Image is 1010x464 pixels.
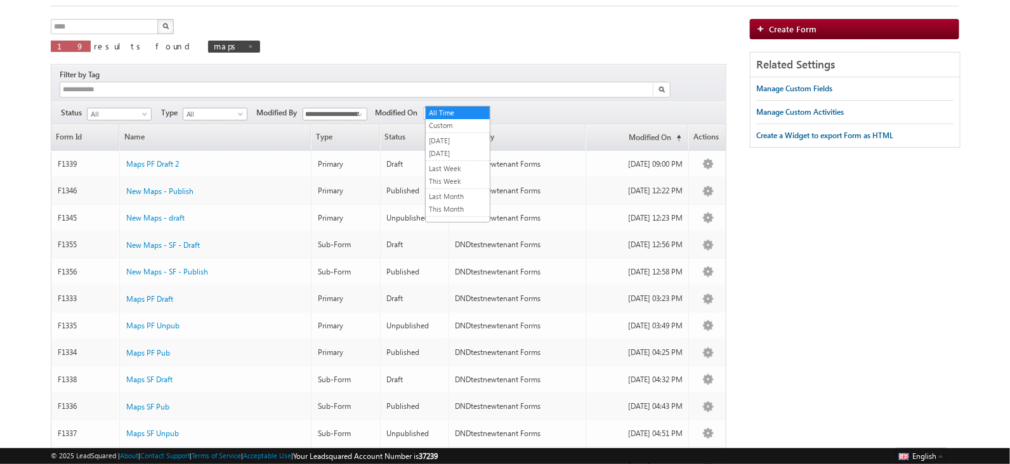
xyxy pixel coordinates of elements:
span: Modified On [376,107,423,119]
div: F1336 [58,401,114,412]
span: All [183,108,244,120]
div: DNDtestnewtenant Forms [456,374,580,385]
div: Published [387,185,443,197]
div: F1356 [58,266,114,278]
span: maps [214,41,241,51]
span: Maps SF Unpub [126,429,179,438]
div: [DATE] 12:56 PM [593,239,683,250]
div: Sub-Form [318,428,374,439]
a: Modified By [449,124,585,150]
a: All [183,108,247,120]
a: Show All Items [350,108,366,121]
span: Maps SF Draft [126,375,173,384]
span: Actions [689,124,726,150]
div: F1339 [58,158,114,170]
div: [DATE] 04:51 PM [593,428,683,439]
a: New Maps - SF - Draft [126,240,200,251]
a: Maps PF Unpub [126,320,180,332]
div: Sub-Form [318,266,374,278]
span: All [88,108,148,120]
div: DNDtestnewtenant Forms [456,293,580,304]
div: F1346 [58,185,114,197]
a: About [120,451,138,460]
span: New Maps - SF - Draft [126,240,200,250]
div: F1333 [58,293,114,304]
ul: All Time [425,106,490,222]
div: DNDtestnewtenant Forms [456,401,580,412]
div: Manage Custom Fields [757,83,833,94]
div: Sub-Form [318,401,374,412]
div: Related Settings [751,53,961,77]
div: Published [387,266,443,278]
div: [DATE] 03:23 PM [593,293,683,304]
div: F1338 [58,374,114,385]
div: Draft [387,293,443,304]
a: Last Year [426,219,490,230]
div: Primary [318,158,374,170]
span: Maps PF Draft 2 [126,159,179,169]
div: DNDtestnewtenant Forms [456,158,580,170]
div: Sub-Form [318,239,374,250]
div: [DATE] 12:58 PM [593,266,683,278]
a: Modified On(sorted ascending) [586,124,688,150]
a: Last Week [426,163,490,174]
div: Sub-Form [318,374,374,385]
span: Maps PF Draft [126,294,173,304]
span: results found [94,41,195,51]
div: Manage Custom Activities [757,106,844,118]
div: DNDtestnewtenant Forms [456,320,580,332]
div: DNDtestnewtenant Forms [456,212,580,224]
span: Maps PF Pub [126,348,170,358]
a: New Maps - SF - Publish [126,266,208,278]
div: Draft [387,158,443,170]
span: Your Leadsquared Account Number is [294,451,438,461]
span: Status [61,107,87,119]
span: Type [161,107,183,119]
div: [DATE] 09:00 PM [593,158,683,170]
a: This Month [426,203,490,215]
div: [DATE] 04:43 PM [593,401,683,412]
span: Maps SF Pub [126,402,169,411]
div: [DATE] 04:32 PM [593,374,683,385]
div: DNDtestnewtenant Forms [456,239,580,250]
img: Search [162,23,169,29]
a: New Maps - draft [126,212,185,224]
div: DNDtestnewtenant Forms [456,266,580,278]
div: Published [387,347,443,358]
span: All Time [424,108,484,119]
div: [DATE] 04:25 PM [593,347,683,358]
div: Unpublished [387,212,443,224]
a: Form Id [51,124,119,150]
span: New Maps - Publish [126,186,193,196]
a: Contact Support [140,451,190,460]
div: Draft [387,374,443,385]
a: New Maps - Publish [126,186,193,197]
a: Maps SF Pub [126,401,169,413]
span: English [912,451,936,461]
div: DNDtestnewtenant Forms [456,185,580,197]
span: © 2025 LeadSquared | | | | | [51,450,438,462]
div: F1337 [58,428,114,439]
span: 37239 [419,451,438,461]
span: 19 [57,41,84,51]
div: DNDtestnewtenant Forms [456,347,580,358]
span: Create Form [770,23,817,34]
div: Unpublished [387,320,443,332]
span: Type [312,124,379,150]
a: [DATE] [426,148,490,159]
a: All [87,108,152,120]
a: Create a Widget to export Form as HTML [757,124,894,147]
div: Primary [318,293,374,304]
a: Maps PF Draft [126,293,173,305]
img: Search [659,86,665,93]
div: Primary [318,212,374,224]
a: Last Month [426,191,490,202]
a: Acceptable Use [244,451,292,460]
button: English [896,448,947,463]
span: (sorted ascending) [671,133,681,143]
span: New Maps - draft [126,213,185,222]
div: F1345 [58,212,114,224]
div: Unpublished [387,428,443,439]
div: [DATE] 12:22 PM [593,185,683,197]
div: F1355 [58,239,114,250]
